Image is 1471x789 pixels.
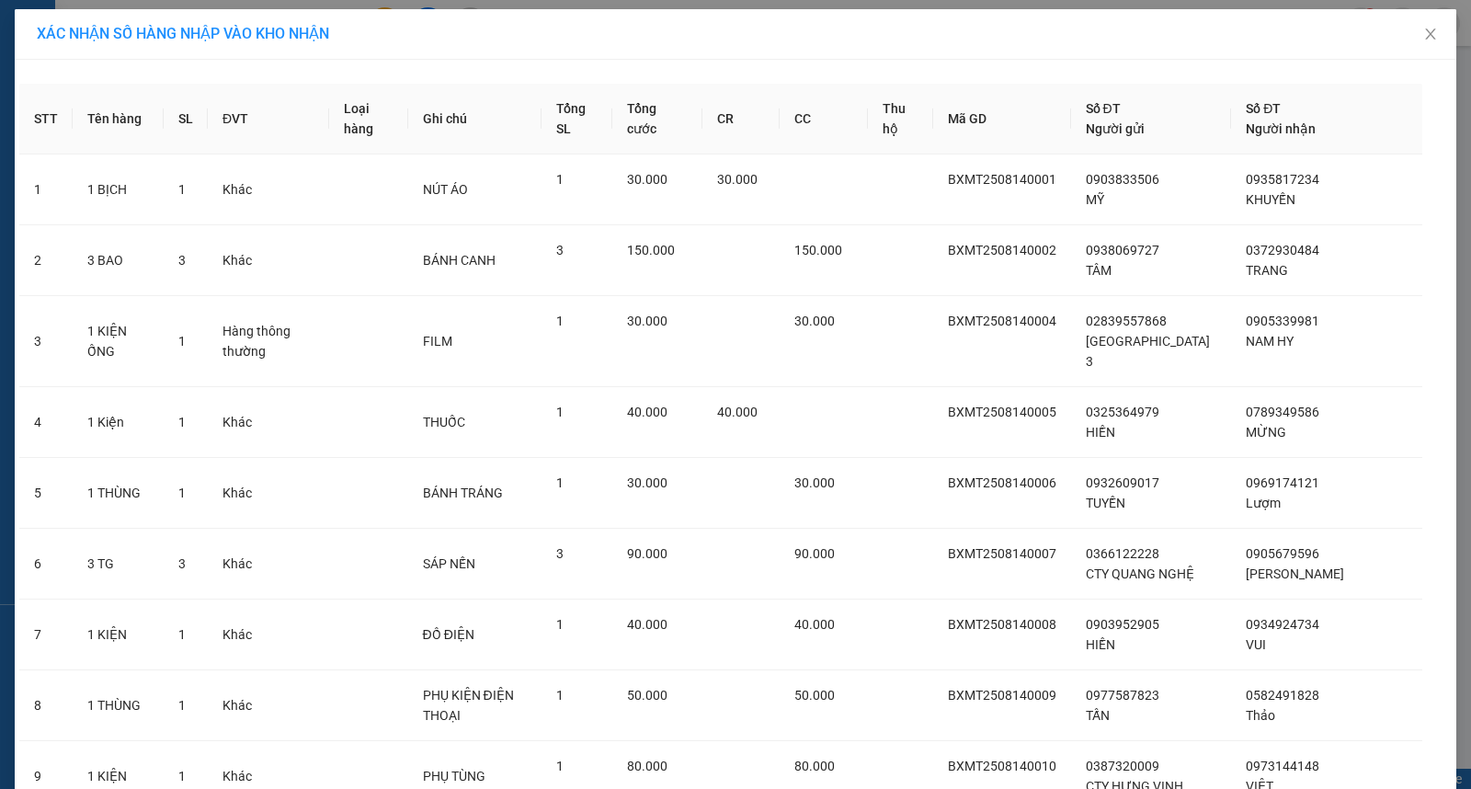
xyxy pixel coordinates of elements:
span: 0903833506 [1086,172,1159,187]
span: 1 [178,769,186,783]
span: 0372930484 [1246,243,1319,257]
span: 50.000 [794,688,835,703]
span: 40.000 [627,617,667,632]
th: CR [702,84,780,154]
td: Khác [208,600,329,670]
span: Thảo [1246,708,1275,723]
span: 0905679596 [1246,546,1319,561]
td: 8 [19,670,73,741]
th: Ghi chú [408,84,542,154]
span: 30.000 [627,314,667,328]
td: 7 [19,600,73,670]
span: 30.000 [627,475,667,490]
th: SL [164,84,208,154]
td: 6 [19,529,73,600]
span: 1 [178,182,186,197]
span: 50.000 [627,688,667,703]
span: XÁC NHẬN SỐ HÀNG NHẬP VÀO KHO NHẬN [37,25,329,42]
span: close [1423,27,1438,41]
span: 30.000 [794,314,835,328]
span: 30.000 [717,172,758,187]
span: 0934924734 [1246,617,1319,632]
span: 1 [556,314,564,328]
span: 0903952905 [1086,617,1159,632]
td: 1 Kiện [73,387,164,458]
td: Khác [208,387,329,458]
span: 150.000 [794,243,842,257]
th: ĐVT [208,84,329,154]
span: 80.000 [794,759,835,773]
span: [PERSON_NAME] [1246,566,1344,581]
span: 80.000 [627,759,667,773]
span: Người nhận [1246,121,1316,136]
td: 1 BỊCH [73,154,164,225]
span: 1 [556,405,564,419]
th: Tên hàng [73,84,164,154]
th: Mã GD [933,84,1071,154]
span: 1 [178,415,186,429]
span: HIỀN [1086,425,1115,440]
span: VUI [1246,637,1266,652]
span: 0938069727 [1086,243,1159,257]
span: BXMT2508140004 [948,314,1056,328]
span: BXMT2508140008 [948,617,1056,632]
span: 40.000 [627,405,667,419]
span: BÁNH TRÁNG [423,486,503,500]
span: TÂM [1086,263,1112,278]
span: BXMT2508140010 [948,759,1056,773]
span: BXMT2508140007 [948,546,1056,561]
span: 0977587823 [1086,688,1159,703]
td: Hàng thông thường [208,296,329,387]
td: 1 THÙNG [73,670,164,741]
span: 0789349586 [1246,405,1319,419]
th: Thu hộ [868,84,933,154]
span: 3 [178,556,186,571]
span: 0973144148 [1246,759,1319,773]
span: 02839557868 [1086,314,1167,328]
td: 3 TG [73,529,164,600]
span: TUYỀN [1086,496,1125,510]
span: BXMT2508140006 [948,475,1056,490]
th: CC [780,84,868,154]
span: FILM [423,334,452,349]
span: MỸ [1086,192,1104,207]
span: 30.000 [794,475,835,490]
span: 0969174121 [1246,475,1319,490]
span: THUỐC [423,415,465,429]
span: 0325364979 [1086,405,1159,419]
span: CTY QUANG NGHỆ [1086,566,1194,581]
span: 3 [556,546,564,561]
span: BÁNH CANH [423,253,496,268]
span: 150.000 [627,243,675,257]
td: Khác [208,458,329,529]
th: Tổng cước [612,84,702,154]
span: NÚT ÁO [423,182,468,197]
span: Số ĐT [1086,101,1121,116]
span: ĐỒ ĐIỆN [423,627,474,642]
td: 3 BAO [73,225,164,296]
span: BXMT2508140002 [948,243,1056,257]
span: 3 [178,253,186,268]
span: 0366122228 [1086,546,1159,561]
span: 40.000 [717,405,758,419]
span: PHỤ TÙNG [423,769,485,783]
span: BXMT2508140001 [948,172,1056,187]
span: 1 [178,334,186,349]
span: BXMT2508140009 [948,688,1056,703]
td: Khác [208,225,329,296]
span: 1 [556,688,564,703]
span: NAM HY [1246,334,1294,349]
span: 1 [556,617,564,632]
td: 2 [19,225,73,296]
span: 1 [556,759,564,773]
span: 0935817234 [1246,172,1319,187]
th: STT [19,84,73,154]
span: 0932609017 [1086,475,1159,490]
td: Khác [208,529,329,600]
span: 30.000 [627,172,667,187]
td: 4 [19,387,73,458]
span: 1 [178,698,186,713]
span: PHỤ KIỆN ĐIỆN THOẠI [423,688,514,723]
span: Lượm [1246,496,1281,510]
td: 1 KIỆN [73,600,164,670]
